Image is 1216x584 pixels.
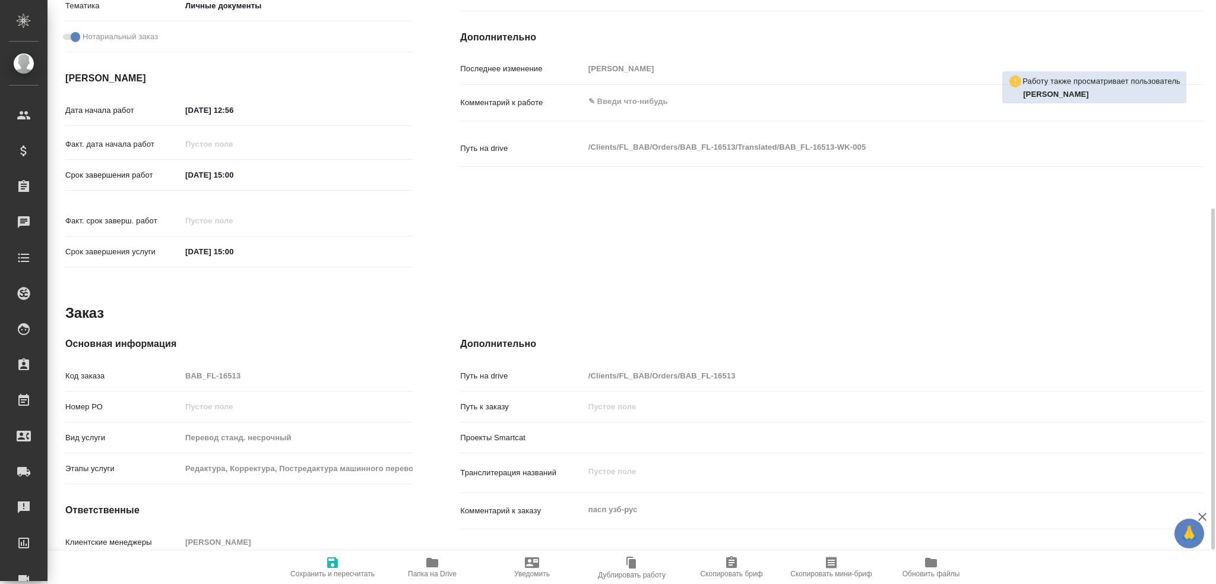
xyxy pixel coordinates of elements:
button: Скопировать мини-бриф [781,551,881,584]
input: ✎ Введи что-нибудь [181,166,285,184]
button: Обновить файлы [881,551,981,584]
p: Проекты Smartcat [460,432,584,444]
input: Пустое поле [181,429,413,446]
span: Папка на Drive [408,570,457,578]
textarea: пасп узб-рус [584,500,1141,520]
h2: Заказ [65,304,104,323]
input: Пустое поле [584,60,1141,77]
h4: [PERSON_NAME] [65,71,413,86]
span: Дублировать работу [598,571,666,579]
p: Транслитерация названий [460,467,584,479]
p: Факт. срок заверш. работ [65,215,181,227]
input: Пустое поле [181,367,413,384]
span: Скопировать мини-бриф [790,570,872,578]
span: Сохранить и пересчитать [290,570,375,578]
button: Сохранить и пересчитать [283,551,382,584]
span: 🙏 [1179,521,1199,546]
button: Скопировать бриф [682,551,781,584]
p: Комментарий к работе [460,97,584,109]
span: Нотариальный заказ [83,31,158,43]
input: Пустое поле [181,212,285,229]
button: Уведомить [482,551,582,584]
h4: Ответственные [65,503,413,517]
textarea: /Clients/FL_BAB/Orders/BAB_FL-16513/Translated/BAB_FL-16513-WK-005 [584,137,1141,157]
input: Пустое поле [584,398,1141,415]
span: Обновить файлы [902,570,960,578]
p: Работу также просматривает пользователь [1022,75,1180,87]
span: Скопировать бриф [700,570,762,578]
p: Клиентские менеджеры [65,536,181,548]
p: Срок завершения услуги [65,246,181,258]
input: Пустое поле [181,398,413,415]
h4: Дополнительно [460,30,1203,45]
button: Папка на Drive [382,551,482,584]
input: Пустое поле [181,460,413,477]
button: Дублировать работу [582,551,682,584]
p: Срок завершения работ [65,169,181,181]
p: Последнее изменение [460,63,584,75]
p: Дата начала работ [65,105,181,116]
button: 🙏 [1174,519,1204,548]
input: Пустое поле [181,534,413,551]
input: Пустое поле [181,135,285,153]
h4: Дополнительно [460,337,1203,351]
p: Номер РО [65,401,181,413]
span: Уведомить [514,570,550,578]
p: Этапы услуги [65,463,181,475]
input: ✎ Введи что-нибудь [181,102,285,119]
p: Код заказа [65,370,181,382]
input: Пустое поле [584,367,1141,384]
h4: Основная информация [65,337,413,351]
p: Путь на drive [460,370,584,382]
p: Путь на drive [460,143,584,154]
p: Факт. дата начала работ [65,138,181,150]
input: ✎ Введи что-нибудь [181,243,285,260]
p: Путь к заказу [460,401,584,413]
p: Вид услуги [65,432,181,444]
p: Комментарий к заказу [460,505,584,517]
p: Тарабановская Анастасия [1023,89,1180,100]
